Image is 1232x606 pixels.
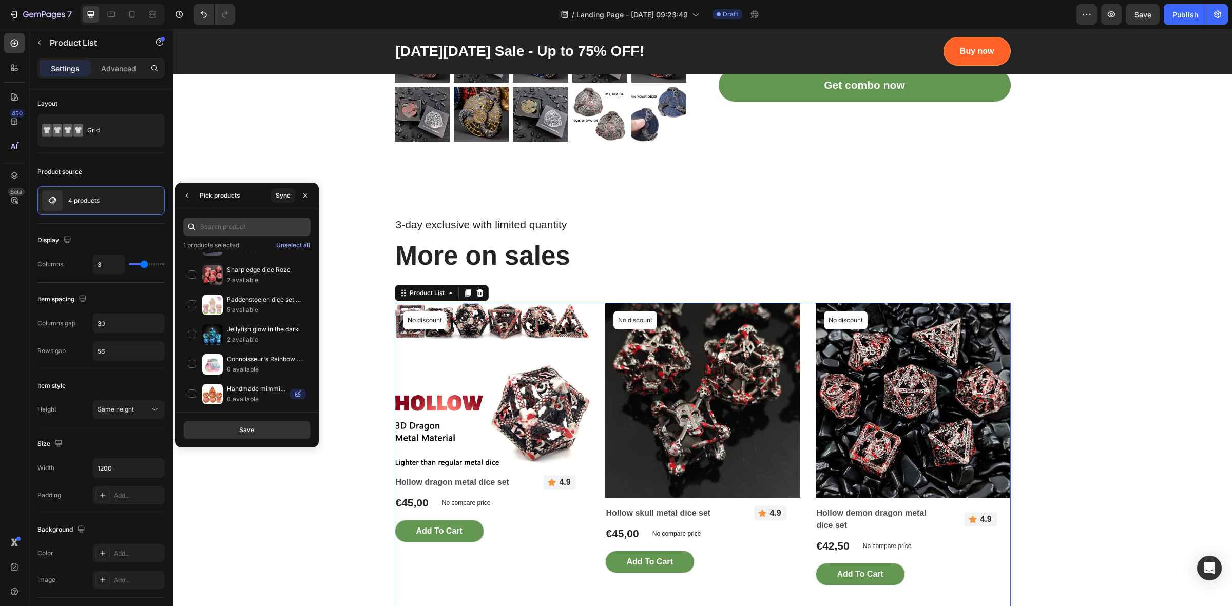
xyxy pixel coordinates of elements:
div: Background [37,523,87,537]
div: Display [37,233,73,247]
button: Save [1126,4,1160,25]
input: Auto [93,255,124,273]
span: Same height [98,405,134,413]
span: Draft [723,10,738,19]
p: 5 available [227,305,306,315]
p: 2 available [227,275,306,285]
input: Auto [93,342,164,360]
div: Add... [114,491,162,500]
div: Rows gap [37,346,66,356]
div: Pick products [200,191,240,200]
p: 4.9 [386,447,397,460]
div: Add... [114,549,162,558]
button: Same height [93,400,165,419]
p: No compare price [269,471,318,477]
div: Get combo now [651,48,732,65]
span: Landing Page - [DATE] 09:23:49 [576,9,688,20]
div: Size [37,437,65,451]
div: €45,00 [222,465,257,483]
div: Grid [87,119,150,142]
p: Product List [50,36,137,49]
p: Paddenstoelen dice set Paars [227,295,306,305]
a: Hollow skull metal dice set [432,274,627,469]
p: No discount [235,287,269,296]
p: Sharp edge dice Roze [227,265,306,275]
p: No discount [445,287,479,296]
p: 4.9 [596,478,608,491]
a: Hollow dragon metal dice set [222,274,417,438]
iframe: Design area [173,29,1232,606]
p: No compare price [690,514,739,520]
p: 3-day exclusive with limited quantity [223,188,837,204]
div: Open Intercom Messenger [1197,556,1222,580]
p: 0 available [227,364,306,375]
div: 450 [10,109,25,118]
div: Width [37,463,54,473]
div: Save [239,425,254,435]
img: collections [202,324,223,345]
p: Connoisseur's Rainbow Dice bag [227,354,306,364]
div: Color [37,549,53,558]
p: 2 available [227,335,306,345]
p: Handmade mimmic Sharp edge dice [227,384,285,394]
div: Item style [37,381,66,390]
div: Undo/Redo [194,4,235,25]
a: Hollow demon dragon metal dice set [643,274,838,469]
p: 4 products [68,197,100,204]
span: Save [1134,10,1151,19]
p: 1 products selected [183,240,239,250]
p: 0 available [227,394,285,404]
div: Product source [37,167,82,177]
button: Sync [271,188,295,203]
button: Publish [1164,4,1207,25]
p: More on sales [223,210,837,244]
div: Item spacing [37,292,89,306]
div: Publish [1172,9,1198,20]
div: €45,00 [432,496,467,514]
div: Unselect all [276,241,310,250]
div: Product List [235,260,274,269]
button: 7 [4,4,76,25]
h2: Hollow dragon metal dice set [222,446,341,461]
div: €42,50 [643,508,678,526]
input: Auto [93,314,164,333]
button: Add To cart [643,534,732,557]
button: Save [183,421,311,439]
button: Unselect all [276,240,311,250]
div: Add To cart [664,539,710,552]
button: Get combo now [546,40,838,73]
p: Jellyfish glow in the dark [227,324,306,335]
div: Sync [276,191,291,200]
div: Columns [37,260,63,269]
p: Settings [51,63,80,74]
img: collections [202,354,223,375]
div: Add To cart [454,527,500,539]
img: collections [202,265,223,285]
p: Advanced [101,63,136,74]
input: Auto [93,459,164,477]
h2: Hollow skull metal dice set [432,477,551,492]
img: collections [202,384,223,404]
span: / [572,9,574,20]
div: Height [37,405,56,414]
div: Add To cart [243,496,290,509]
button: Add To cart [432,522,522,544]
p: 7 [67,8,72,21]
p: 4.9 [807,484,818,497]
div: Beta [8,188,25,196]
div: Columns gap [37,319,75,328]
div: Add... [114,576,162,585]
div: Padding [37,491,61,500]
button: Add To cart [222,491,311,514]
input: Search product [183,218,311,236]
img: product feature img [42,190,63,211]
div: Image [37,575,55,584]
p: No compare price [479,502,528,508]
h2: Hollow demon dragon metal dice set [643,477,762,504]
p: No discount [656,287,690,296]
img: collections [202,295,223,315]
div: Layout [37,99,57,108]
